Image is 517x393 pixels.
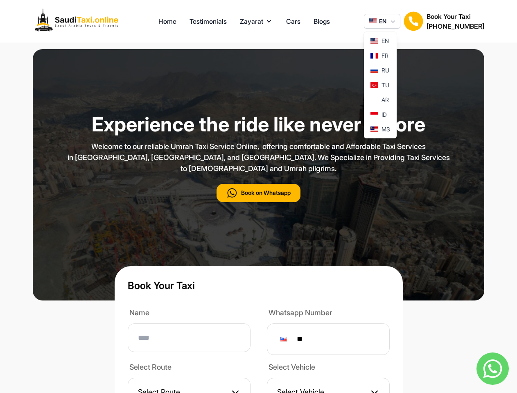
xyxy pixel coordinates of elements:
button: Book on Whatsapp [217,184,300,202]
label: Whatsapp Number [267,307,390,320]
label: Select Route [128,361,251,375]
span: MS [382,125,390,133]
span: RU [382,66,389,75]
span: FR [382,52,388,60]
div: EN [364,32,397,138]
span: ID [382,111,387,119]
a: Testimonials [190,16,227,26]
p: Welcome to our reliable Umrah Taxi Service Online, offering comfortable and Affordable Taxi Servi... [54,141,463,174]
span: AR [382,96,389,104]
label: Name [128,307,251,320]
h1: Experience the ride like never before [54,115,463,134]
img: Logo [33,7,124,36]
div: United States: + 1 [277,332,293,346]
button: EN [364,14,400,29]
img: Book Your Taxi [404,11,423,31]
h1: Book Your Taxi [128,279,390,292]
a: Blogs [314,16,330,26]
a: Home [158,16,176,26]
img: call [226,187,238,199]
span: EN [379,17,386,25]
a: Cars [286,16,300,26]
label: Select Vehicle [267,361,390,375]
button: Zayarat [240,16,273,26]
div: Book Your Taxi [427,11,484,31]
h2: [PHONE_NUMBER] [427,21,484,31]
img: whatsapp [476,352,509,385]
h1: Book Your Taxi [427,11,484,21]
span: TU [382,81,389,89]
span: EN [382,37,389,45]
